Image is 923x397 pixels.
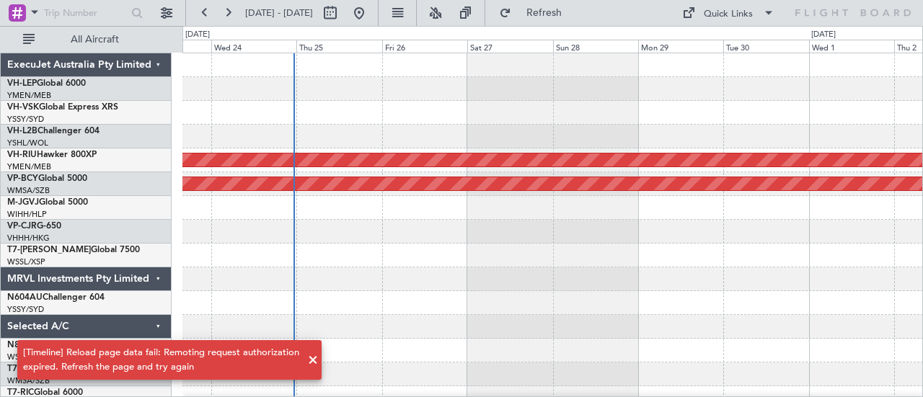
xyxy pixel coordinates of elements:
[382,40,467,53] div: Fri 26
[7,161,51,172] a: YMEN/MEB
[7,304,44,315] a: YSSY/SYD
[723,40,808,53] div: Tue 30
[514,8,575,18] span: Refresh
[7,79,37,88] span: VH-LEP
[7,90,51,101] a: YMEN/MEB
[296,40,381,53] div: Thu 25
[809,40,894,53] div: Wed 1
[7,127,37,135] span: VH-L2B
[7,103,39,112] span: VH-VSK
[44,2,127,24] input: Trip Number
[7,151,97,159] a: VH-RIUHawker 800XP
[7,185,50,196] a: WMSA/SZB
[467,40,552,53] div: Sat 27
[7,233,50,244] a: VHHH/HKG
[211,40,296,53] div: Wed 24
[638,40,723,53] div: Mon 29
[7,293,105,302] a: N604AUChallenger 604
[7,209,47,220] a: WIHH/HLP
[185,29,210,41] div: [DATE]
[7,222,61,231] a: VP-CJRG-650
[811,29,836,41] div: [DATE]
[7,138,48,148] a: YSHL/WOL
[7,246,91,254] span: T7-[PERSON_NAME]
[704,7,753,22] div: Quick Links
[23,346,300,374] div: [Timeline] Reload page data fail: Remoting request authorization expired. Refresh the page and tr...
[7,198,88,207] a: M-JGVJGlobal 5000
[7,222,37,231] span: VP-CJR
[7,79,86,88] a: VH-LEPGlobal 6000
[553,40,638,53] div: Sun 28
[493,1,579,24] button: Refresh
[7,103,118,112] a: VH-VSKGlobal Express XRS
[16,28,156,51] button: All Aircraft
[37,35,152,45] span: All Aircraft
[7,246,140,254] a: T7-[PERSON_NAME]Global 7500
[7,257,45,267] a: WSSL/XSP
[7,174,38,183] span: VP-BCY
[7,198,39,207] span: M-JGVJ
[7,114,44,125] a: YSSY/SYD
[7,293,43,302] span: N604AU
[7,151,37,159] span: VH-RIU
[7,127,100,135] a: VH-L2BChallenger 604
[7,174,87,183] a: VP-BCYGlobal 5000
[675,1,782,24] button: Quick Links
[245,6,313,19] span: [DATE] - [DATE]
